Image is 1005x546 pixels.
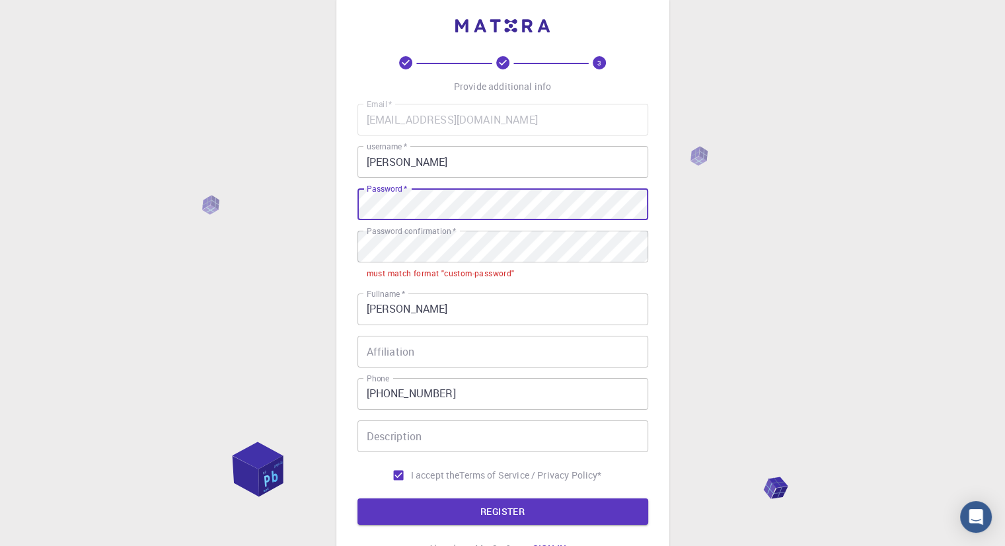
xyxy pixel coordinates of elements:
span: I accept the [411,469,460,482]
div: must match format "custom-password" [367,267,515,280]
button: REGISTER [357,498,648,525]
div: Open Intercom Messenger [960,501,992,533]
label: Email [367,98,392,110]
label: Password confirmation [367,225,456,237]
label: Fullname [367,288,405,299]
label: Phone [367,373,389,384]
p: Terms of Service / Privacy Policy * [459,469,601,482]
p: Provide additional info [454,80,551,93]
text: 3 [597,58,601,67]
label: username [367,141,407,152]
label: Password [367,183,407,194]
a: Terms of Service / Privacy Policy* [459,469,601,482]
